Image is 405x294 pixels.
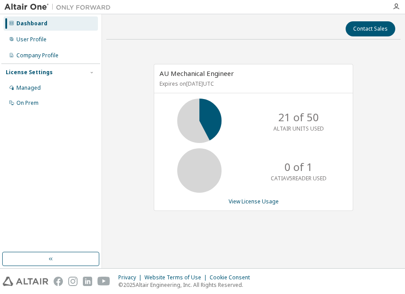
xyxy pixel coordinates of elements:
img: youtube.svg [97,277,110,286]
img: instagram.svg [68,277,78,286]
div: License Settings [6,69,53,76]
p: 0 of 1 [284,159,313,175]
div: Website Terms of Use [144,274,210,281]
div: Managed [16,84,41,91]
div: Dashboard [16,20,47,27]
div: Cookie Consent [210,274,255,281]
p: Expires on [DATE] UTC [160,80,345,87]
p: ALTAIR UNITS USED [273,125,324,132]
img: Altair One [4,3,115,12]
div: User Profile [16,36,47,43]
span: AU Mechanical Engineer [160,69,234,78]
p: 21 of 50 [278,110,319,125]
img: altair_logo.svg [3,277,48,286]
img: linkedin.svg [83,277,92,286]
img: facebook.svg [54,277,63,286]
p: © 2025 Altair Engineering, Inc. All Rights Reserved. [118,281,255,289]
a: View License Usage [229,198,279,205]
p: CATIAV5READER USED [271,175,327,182]
button: Contact Sales [346,21,395,36]
div: Privacy [118,274,144,281]
div: On Prem [16,99,39,107]
div: Company Profile [16,52,58,59]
